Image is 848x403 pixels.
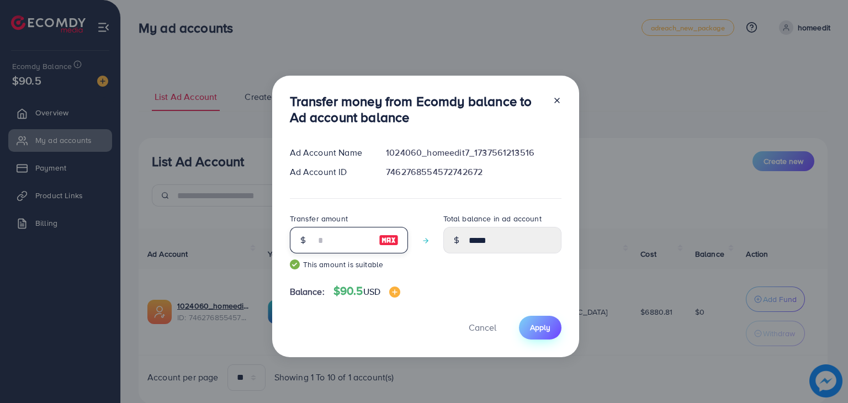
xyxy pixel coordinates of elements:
button: Apply [519,316,561,340]
label: Total balance in ad account [443,213,542,224]
img: image [379,234,399,247]
div: Ad Account Name [281,146,378,159]
span: Balance: [290,285,325,298]
span: Cancel [469,321,496,333]
img: guide [290,259,300,269]
h4: $90.5 [333,284,400,298]
span: Apply [530,322,550,333]
div: Ad Account ID [281,166,378,178]
small: This amount is suitable [290,259,408,270]
button: Cancel [455,316,510,340]
h3: Transfer money from Ecomdy balance to Ad account balance [290,93,544,125]
span: USD [363,285,380,298]
div: 1024060_homeedit7_1737561213516 [377,146,570,159]
div: 7462768554572742672 [377,166,570,178]
label: Transfer amount [290,213,348,224]
img: image [389,287,400,298]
